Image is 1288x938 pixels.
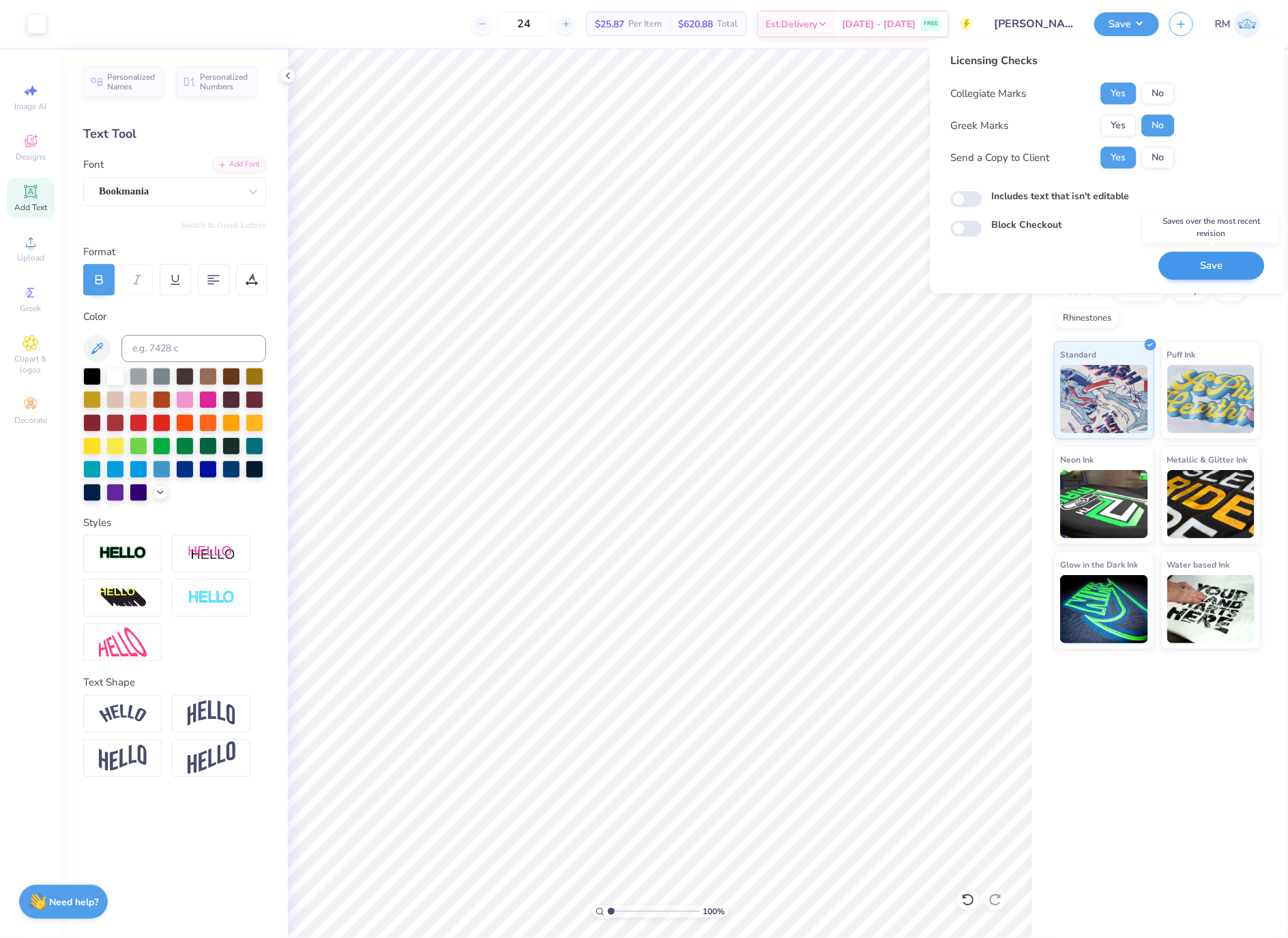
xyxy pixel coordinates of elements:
button: Save [1159,252,1265,280]
span: Upload [17,252,44,263]
div: Styles [83,515,266,531]
div: Collegiate Marks [951,86,1027,102]
span: Water based Ink [1167,557,1230,572]
div: Rhinestones [1054,308,1120,329]
img: Puff Ink [1167,365,1255,433]
div: Saves over the most recent revision [1143,212,1280,244]
img: 3d Illusion [99,587,147,609]
img: Negative Space [188,590,235,606]
span: Standard [1060,347,1096,362]
span: Per Item [628,17,662,31]
img: Free Distort [99,628,147,657]
span: Glow in the Dark Ink [1060,557,1138,572]
button: Switch to Greek Letters [181,220,266,231]
div: Format [83,244,267,260]
span: Personalized Numbers [200,72,248,91]
span: Greek [20,303,42,314]
span: Clipart & logos [7,353,55,375]
img: Rise [188,742,235,775]
div: Greek Marks [951,118,1009,134]
button: Yes [1101,83,1137,104]
label: Font [83,157,104,173]
button: Yes [1101,115,1137,136]
img: Glow in the Dark Ink [1060,575,1148,643]
span: $25.87 [595,17,624,31]
div: Text Shape [83,675,266,690]
span: Image AI [15,101,47,112]
div: Text Tool [83,125,266,143]
button: No [1142,115,1175,136]
span: 100 % [703,905,725,918]
span: $620.88 [678,17,713,31]
div: Send a Copy to Client [951,150,1050,166]
span: Est. Delivery [765,17,817,31]
img: Flag [99,745,147,772]
input: e.g. 7428 c [121,335,266,362]
label: Includes text that isn't editable [992,189,1130,203]
img: Arc [99,705,147,723]
div: Color [83,309,266,325]
div: Add Font [212,157,266,173]
span: Decorate [14,415,47,426]
button: Save [1094,12,1159,36]
span: Designs [16,151,46,162]
img: Neon Ink [1060,470,1148,538]
img: Stroke [99,546,147,561]
img: Arch [188,701,235,727]
button: No [1142,147,1175,168]
a: RM [1215,11,1261,38]
button: No [1142,83,1175,104]
img: Shadow [188,545,235,562]
span: Puff Ink [1167,347,1196,362]
span: RM [1215,16,1231,32]
input: – – [497,12,551,36]
button: Yes [1101,147,1137,168]
span: Add Text [14,202,47,213]
input: Untitled Design [984,10,1084,38]
img: Water based Ink [1167,575,1255,643]
label: Block Checkout [992,218,1062,232]
img: Metallic & Glitter Ink [1167,470,1255,538]
span: Metallic & Glitter Ink [1167,452,1248,467]
span: [DATE] - [DATE] [842,17,916,31]
span: Personalized Names [107,72,156,91]
strong: Need help? [50,896,99,909]
img: Standard [1060,365,1148,433]
span: Neon Ink [1060,452,1094,467]
span: Total [717,17,737,31]
div: Licensing Checks [951,53,1175,69]
span: FREE [924,19,938,29]
img: Ronald Manipon [1234,11,1261,38]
